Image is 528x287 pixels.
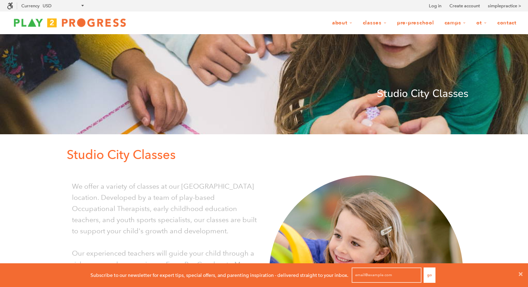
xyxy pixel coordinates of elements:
label: Currency [21,3,39,8]
a: Pre-Preschool [393,16,439,30]
a: Camps [440,16,471,30]
a: simplepractice > [488,2,521,9]
a: About [328,16,357,30]
input: email@example.com [352,267,421,283]
a: Create account [449,2,480,9]
img: Play2Progress logo [7,16,133,30]
p: Subscribe to our newsletter for expert tips, special offers, and parenting inspiration - delivere... [90,271,349,279]
a: Log in [429,2,441,9]
a: Classes [358,16,391,30]
a: OT [472,16,491,30]
p: Studio City Classes [60,85,468,102]
a: Contact [493,16,521,30]
p: We offer a variety of classes at our [GEOGRAPHIC_DATA] location. Developed by a team of play-base... [72,181,259,236]
p: Studio City Classes [67,145,468,165]
button: Go [424,267,435,283]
